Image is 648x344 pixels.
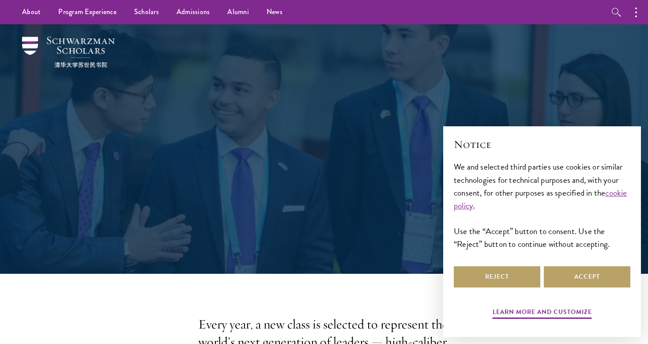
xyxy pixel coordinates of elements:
[454,137,630,152] h2: Notice
[22,37,115,68] img: Schwarzman Scholars
[544,266,630,287] button: Accept
[454,266,540,287] button: Reject
[454,160,630,250] div: We and selected third parties use cookies or similar technologies for technical purposes and, wit...
[493,306,592,320] button: Learn more and customize
[454,186,627,212] a: cookie policy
